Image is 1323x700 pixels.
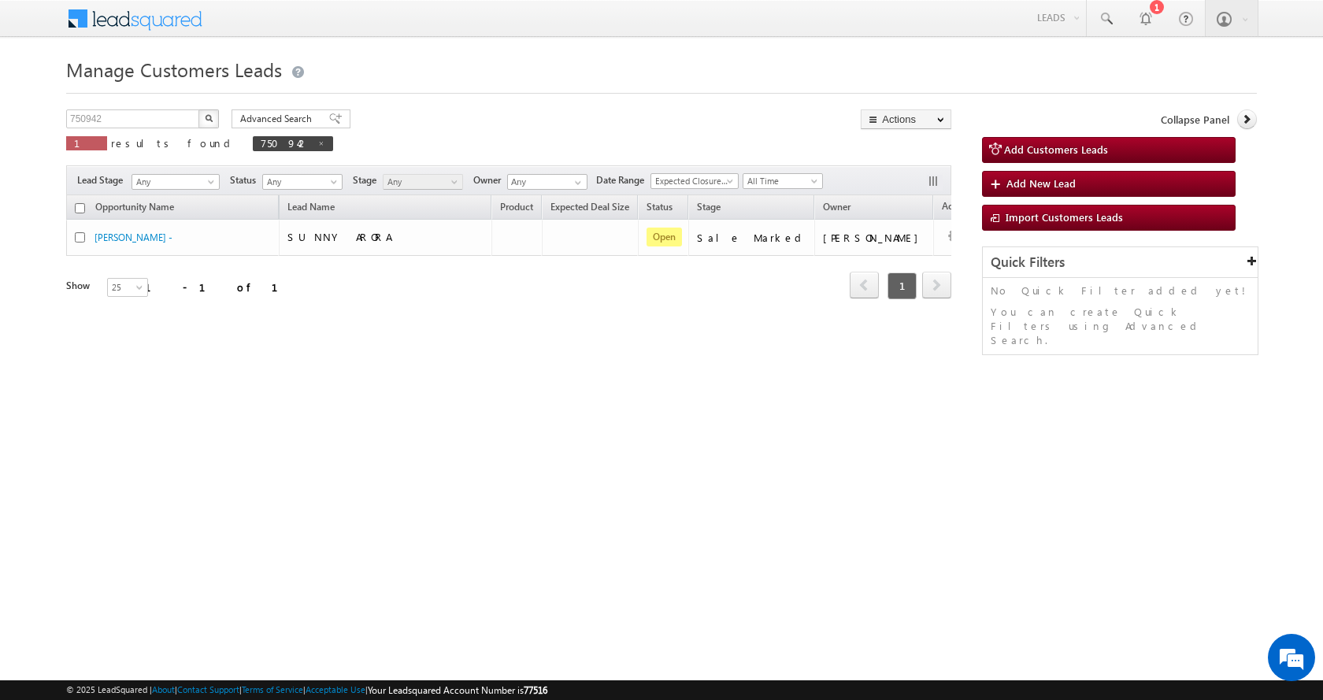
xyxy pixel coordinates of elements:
span: Collapse Panel [1161,113,1229,127]
span: Add New Lead [1006,176,1076,190]
div: Quick Filters [983,247,1258,278]
span: Add Customers Leads [1004,143,1108,156]
span: Lead Name [280,198,343,219]
span: results found [111,136,236,150]
img: Search [205,114,213,122]
span: 750942 [261,136,309,150]
a: Stage [689,198,728,219]
span: 77516 [524,684,547,696]
span: Any [132,175,214,189]
div: 1 - 1 of 1 [145,278,297,296]
span: Import Customers Leads [1006,210,1123,224]
p: You can create Quick Filters using Advanced Search. [991,305,1250,347]
span: Stage [697,201,721,213]
a: Any [132,174,220,190]
p: No Quick Filter added yet! [991,283,1250,298]
a: next [922,273,951,298]
span: 1 [74,136,99,150]
a: All Time [743,173,823,189]
span: Expected Deal Size [550,201,629,213]
span: 25 [108,280,150,294]
input: Check all records [75,203,85,213]
span: All Time [743,174,818,188]
span: © 2025 LeadSquared | | | | | [66,683,547,698]
span: prev [850,272,879,298]
span: Your Leadsquared Account Number is [368,684,547,696]
div: Show [66,279,94,293]
a: Acceptable Use [306,684,365,694]
span: Stage [353,173,383,187]
span: Manage Customers Leads [66,57,282,82]
a: About [152,684,175,694]
a: prev [850,273,879,298]
a: 25 [107,278,148,297]
span: next [922,272,951,298]
span: Owner [473,173,507,187]
a: Contact Support [177,684,239,694]
a: Terms of Service [242,684,303,694]
span: SUNNY ARORA [287,230,390,243]
span: Open [647,228,682,246]
a: Expected Deal Size [543,198,637,219]
a: Any [262,174,343,190]
span: Status [230,173,262,187]
span: Date Range [596,173,650,187]
a: Show All Items [566,175,586,191]
span: Any [263,175,338,189]
span: Product [500,201,533,213]
button: Actions [861,109,951,129]
div: [PERSON_NAME] [823,231,926,245]
span: Lead Stage [77,173,129,187]
span: Expected Closure Date [651,174,733,188]
a: Opportunity Name [87,198,182,219]
a: Status [639,198,680,219]
span: Owner [823,201,850,213]
a: Expected Closure Date [650,173,739,189]
span: Any [384,175,458,189]
a: [PERSON_NAME] - [94,231,172,243]
div: Sale Marked [697,231,807,245]
span: Advanced Search [240,112,317,126]
a: Any [383,174,463,190]
span: Actions [934,198,981,218]
input: Type to Search [507,174,587,190]
span: 1 [888,272,917,299]
span: Opportunity Name [95,201,174,213]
